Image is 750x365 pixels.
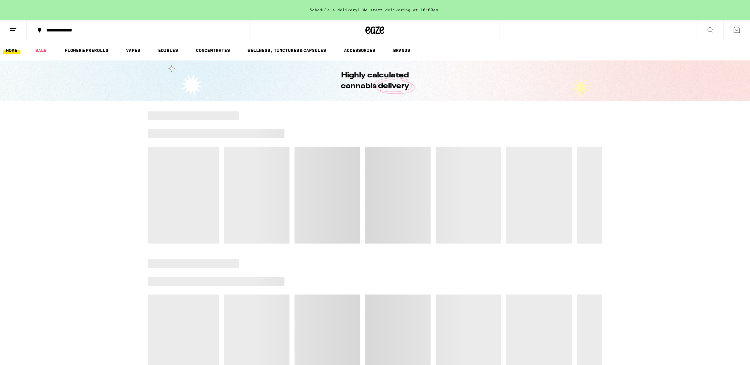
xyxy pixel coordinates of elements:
[341,47,378,54] a: ACCESSORIES
[323,70,427,92] h1: Highly calculated cannabis delivery
[711,346,744,362] iframe: 打开一个小组件，您可以在其中找到更多信息
[390,47,413,54] a: BRANDS
[61,47,112,54] a: FLOWER & PREROLLS
[244,47,329,54] a: WELLNESS, TINCTURES & CAPSULES
[3,47,20,54] a: HOME
[32,47,50,54] a: SALE
[193,47,233,54] a: CONCENTRATES
[123,47,143,54] a: VAPES
[155,47,181,54] a: EDIBLES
